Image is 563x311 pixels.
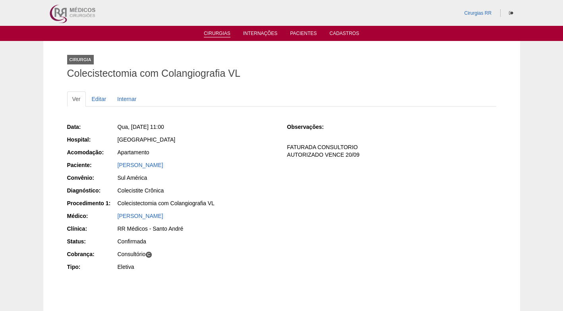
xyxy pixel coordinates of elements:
[118,250,276,258] div: Consultório
[67,174,117,182] div: Convênio:
[118,148,276,156] div: Apartamento
[87,91,112,107] a: Editar
[118,263,276,271] div: Eletiva
[464,10,491,16] a: Cirurgias RR
[67,161,117,169] div: Paciente:
[145,251,152,258] span: C
[118,124,164,130] span: Qua, [DATE] 11:00
[118,187,276,194] div: Colecistite Crônica
[67,212,117,220] div: Médico:
[112,91,141,107] a: Internar
[67,68,496,78] h1: Colecistectomia com Colangiografia VL
[118,174,276,182] div: Sul América
[67,55,94,64] div: Cirurgia
[67,148,117,156] div: Acomodação:
[287,144,496,159] p: FATURADA CONSULTORIO AUTORIZADO VENCE 20/09
[509,11,513,16] i: Sair
[290,31,317,39] a: Pacientes
[118,162,163,168] a: [PERSON_NAME]
[67,250,117,258] div: Cobrança:
[118,237,276,245] div: Confirmada
[67,263,117,271] div: Tipo:
[67,237,117,245] div: Status:
[118,213,163,219] a: [PERSON_NAME]
[329,31,359,39] a: Cadastros
[67,91,86,107] a: Ver
[118,136,276,144] div: [GEOGRAPHIC_DATA]
[67,187,117,194] div: Diagnóstico:
[243,31,278,39] a: Internações
[67,225,117,233] div: Clínica:
[67,123,117,131] div: Data:
[118,199,276,207] div: Colecistectomia com Colangiografia VL
[204,31,230,37] a: Cirurgias
[118,225,276,233] div: RR Médicos - Santo André
[67,136,117,144] div: Hospital:
[67,199,117,207] div: Procedimento 1:
[287,123,337,131] div: Observações:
